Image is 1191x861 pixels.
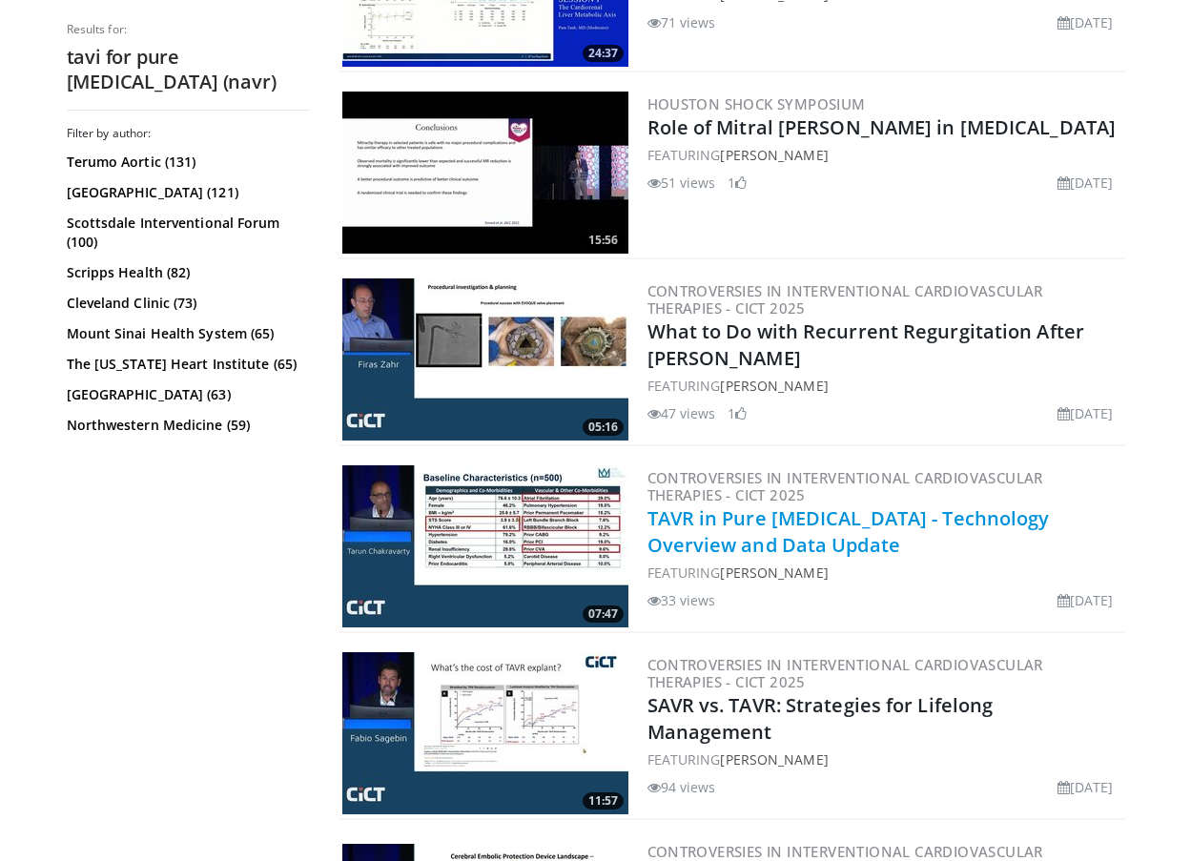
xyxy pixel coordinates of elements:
a: Houston Shock Symposium [647,94,866,113]
a: 15:56 [342,92,628,254]
a: Controversies in Interventional Cardiovascular Therapies - CICT 2025 [647,468,1043,504]
li: 1 [728,403,747,423]
li: 33 views [647,590,716,610]
p: Results for: [67,22,310,37]
li: 94 views [647,777,716,797]
li: [DATE] [1058,173,1114,193]
span: 07:47 [583,605,624,623]
a: Scripps Health (82) [67,263,305,282]
a: Cleveland Clinic (73) [67,294,305,313]
li: [DATE] [1058,777,1114,797]
a: 05:16 [342,278,628,441]
a: The [US_STATE] Heart Institute (65) [67,355,305,374]
li: 51 views [647,173,716,193]
img: 4870d3a7-3eda-492a-a104-0efaa15da040.300x170_q85_crop-smart_upscale.jpg [342,465,628,627]
a: [PERSON_NAME] [720,146,828,164]
li: 71 views [647,12,716,32]
a: Mount Sinai Health System (65) [67,324,305,343]
a: TAVR in Pure [MEDICAL_DATA] - Technology Overview and Data Update [647,505,1050,558]
li: 47 views [647,403,716,423]
a: [GEOGRAPHIC_DATA] (63) [67,385,305,404]
div: FEATURING [647,376,1121,396]
img: 5ff7fbe9-1b32-4e7b-8efa-1e840a150af6.300x170_q85_crop-smart_upscale.jpg [342,278,628,441]
div: FEATURING [647,563,1121,583]
a: [PERSON_NAME] [720,564,828,582]
li: [DATE] [1058,590,1114,610]
h3: Filter by author: [67,126,310,141]
a: 07:47 [342,465,628,627]
h2: tavi for pure [MEDICAL_DATA] (navr) [67,45,310,94]
li: [DATE] [1058,403,1114,423]
li: 1 [728,173,747,193]
span: 11:57 [583,792,624,810]
a: Role of Mitral [PERSON_NAME] in [MEDICAL_DATA] [647,114,1117,140]
a: What to Do with Recurrent Regurgitation After [PERSON_NAME] [647,318,1085,371]
span: 05:16 [583,419,624,436]
div: FEATURING [647,145,1121,165]
a: [GEOGRAPHIC_DATA] (121) [67,183,305,202]
a: Controversies in Interventional Cardiovascular Therapies - CICT 2025 [647,281,1043,318]
a: 11:57 [342,652,628,814]
div: FEATURING [647,749,1121,769]
span: 24:37 [583,45,624,62]
li: [DATE] [1058,12,1114,32]
img: 05fb99ba-1e57-49a7-9fdf-9106942d58db.300x170_q85_crop-smart_upscale.jpg [342,652,628,814]
a: Scottsdale Interventional Forum (100) [67,214,305,252]
a: SAVR vs. TAVR: Strategies for Lifelong Management [647,692,994,745]
span: 15:56 [583,232,624,249]
img: 57e22e54-19b1-4882-88b8-6d21d5b7a5fe.300x170_q85_crop-smart_upscale.jpg [342,92,628,254]
a: Controversies in Interventional Cardiovascular Therapies - CICT 2025 [647,655,1043,691]
a: Northwestern Medicine (59) [67,416,305,435]
a: [PERSON_NAME] [720,377,828,395]
a: Terumo Aortic (131) [67,153,305,172]
a: [PERSON_NAME] [720,750,828,769]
